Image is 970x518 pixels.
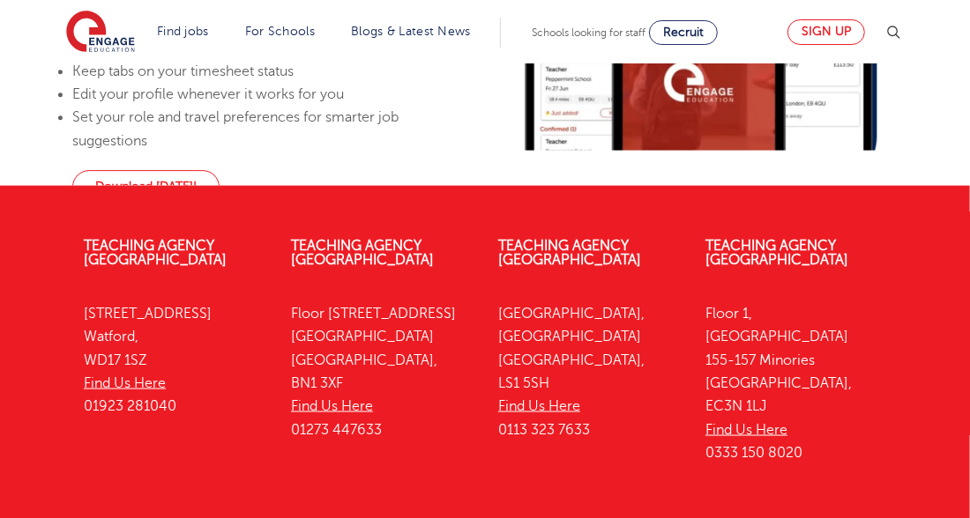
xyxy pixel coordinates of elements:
img: Engage Education [66,11,135,55]
a: Sign up [787,19,865,45]
a: Teaching Agency [GEOGRAPHIC_DATA] [291,238,434,268]
span: Recruit [663,26,704,39]
a: For Schools [245,25,315,38]
p: [GEOGRAPHIC_DATA], [GEOGRAPHIC_DATA] [GEOGRAPHIC_DATA], LS1 5SH 0113 323 7633 [498,302,679,441]
a: Find jobs [157,25,209,38]
p: [STREET_ADDRESS] Watford, WD17 1SZ 01923 281040 [84,302,265,418]
a: Teaching Agency [GEOGRAPHIC_DATA] [705,238,848,268]
p: Floor 1, [GEOGRAPHIC_DATA] 155-157 Minories [GEOGRAPHIC_DATA], EC3N 1LJ 0333 150 8020 [705,302,886,464]
a: Teaching Agency [GEOGRAPHIC_DATA] [498,238,641,268]
li: Set your role and travel preferences for smarter job suggestions [72,107,470,153]
p: Floor [STREET_ADDRESS] [GEOGRAPHIC_DATA] [GEOGRAPHIC_DATA], BN1 3XF 01273 447633 [291,302,472,441]
a: Teaching Agency [GEOGRAPHIC_DATA] [84,238,227,268]
a: Download [DATE]! [72,171,220,204]
a: Find Us Here [705,422,787,438]
a: Find Us Here [498,398,580,414]
span: Schools looking for staff [532,26,645,39]
a: Recruit [649,20,718,45]
a: Find Us Here [84,375,166,391]
li: Keep tabs on your timesheet status [72,60,470,83]
a: Blogs & Latest News [351,25,471,38]
li: Edit your profile whenever it works for you [72,84,470,107]
a: Find Us Here [291,398,373,414]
